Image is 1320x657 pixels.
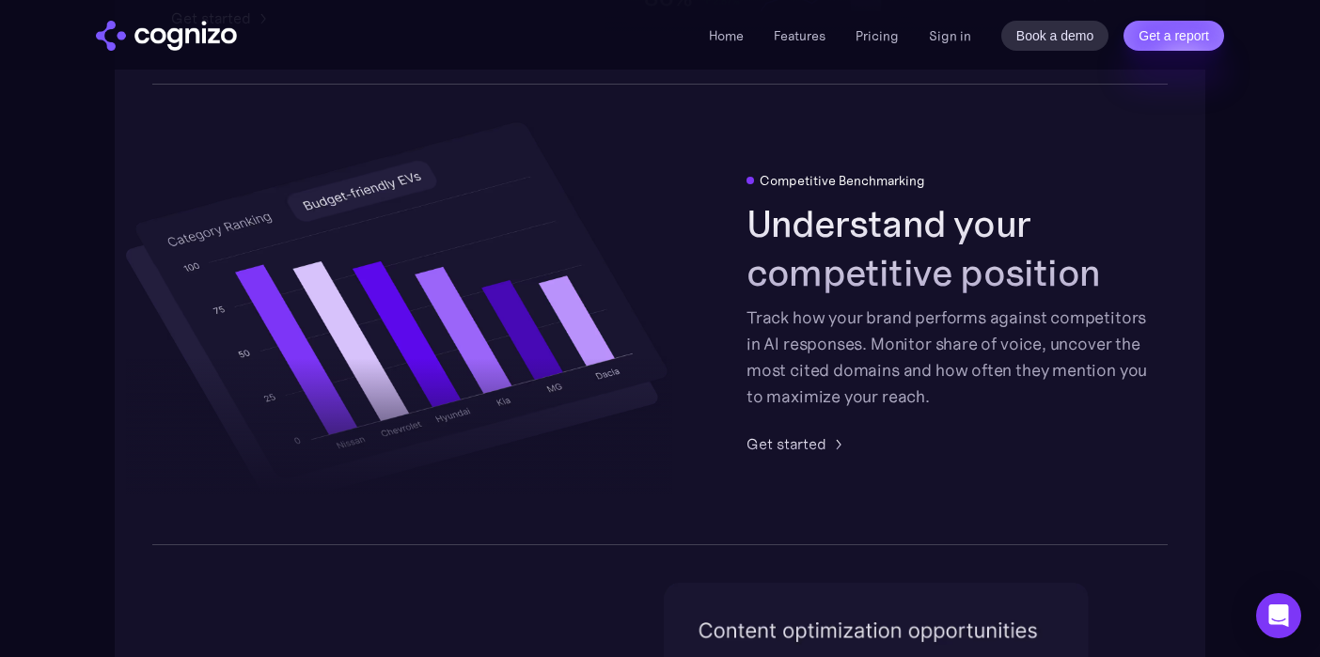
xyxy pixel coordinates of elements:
a: Sign in [929,24,971,47]
a: Home [709,27,744,44]
a: Get started [746,432,849,455]
a: Get a report [1124,21,1224,51]
a: Pricing [856,27,899,44]
div: Get started [746,432,826,455]
a: home [96,21,237,51]
div: Track how your brand performs against competitors in AI responses. Monitor share of voice, uncove... [746,305,1149,410]
a: Book a demo [1001,21,1109,51]
div: Competitive Benchmarking [760,173,925,188]
div: Open Intercom Messenger [1256,593,1301,638]
h2: Understand your competitive position [746,199,1149,297]
img: cognizo logo [96,21,237,51]
a: Features [774,27,825,44]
